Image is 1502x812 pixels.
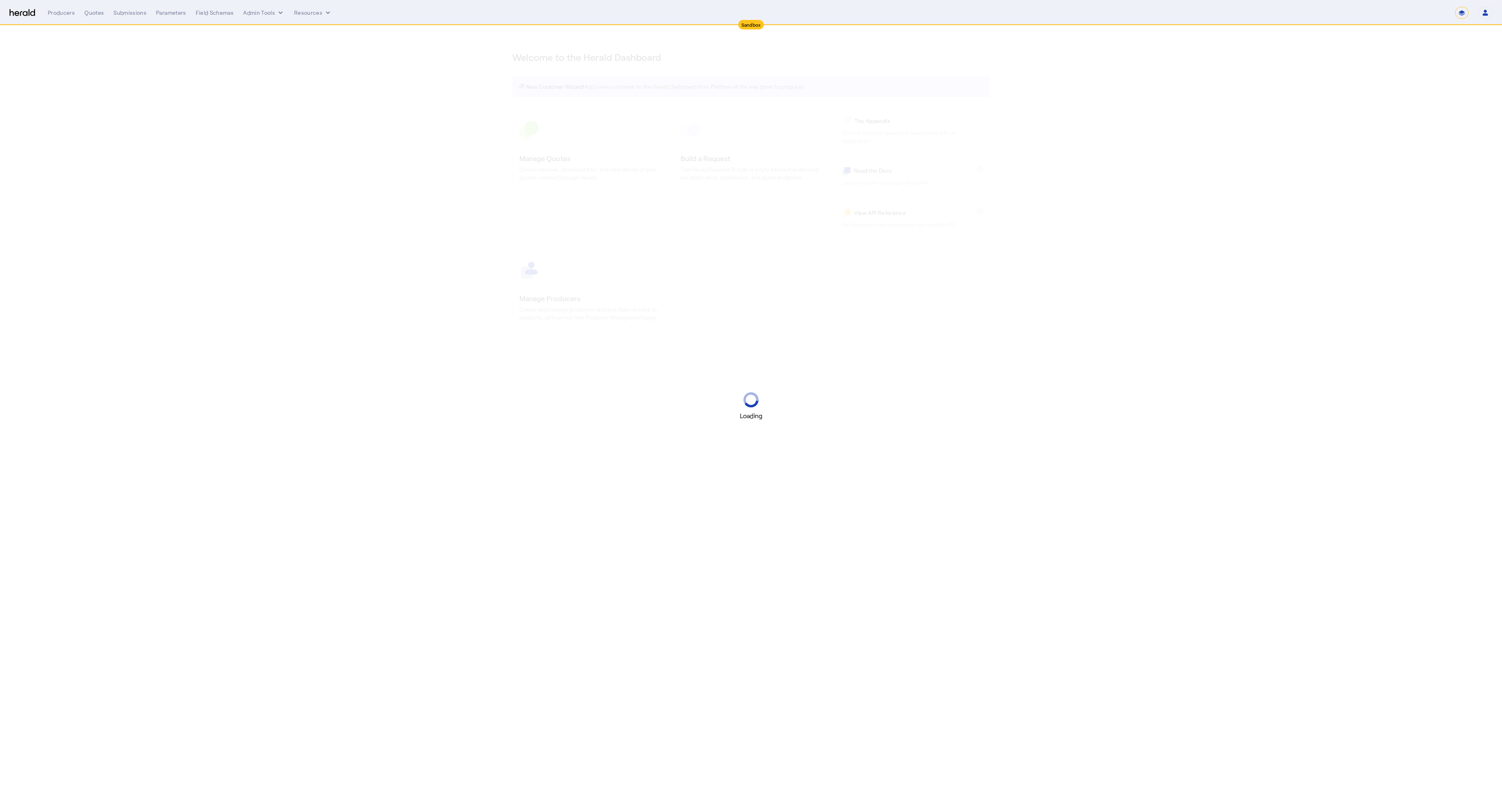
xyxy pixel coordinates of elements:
[196,9,234,17] div: Field Schemas
[84,9,104,17] div: Quotes
[10,9,35,17] img: Herald Logo
[156,9,186,17] div: Parameters
[113,9,146,17] div: Submissions
[48,9,75,17] div: Producers
[738,20,764,29] div: Sandbox
[294,9,332,17] button: Resources dropdown menu
[243,9,285,17] button: internal dropdown menu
